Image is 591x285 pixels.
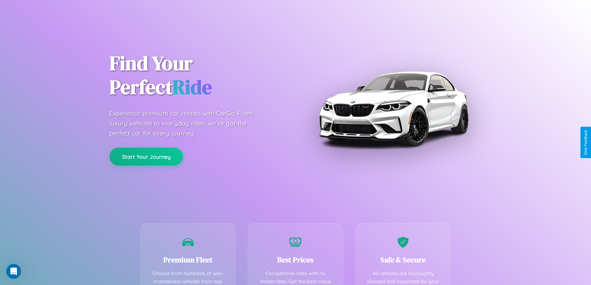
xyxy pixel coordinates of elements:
p: Experience premium car rentals with CarGo. From luxury vehicles to everyday rides, we've got the ... [110,109,265,138]
div: Give Feedback [584,130,588,155]
h3: Premium Fleet [150,255,226,265]
span: Ride [172,73,212,100]
h3: Best Prices [257,255,334,265]
h1: Find Your Perfect [110,51,286,99]
button: Start Your Journey [110,148,183,166]
h3: Safe & Secure [365,255,441,265]
iframe: Intercom live chat [6,264,21,279]
img: Premium BMW car rental vehicle [316,31,471,186]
